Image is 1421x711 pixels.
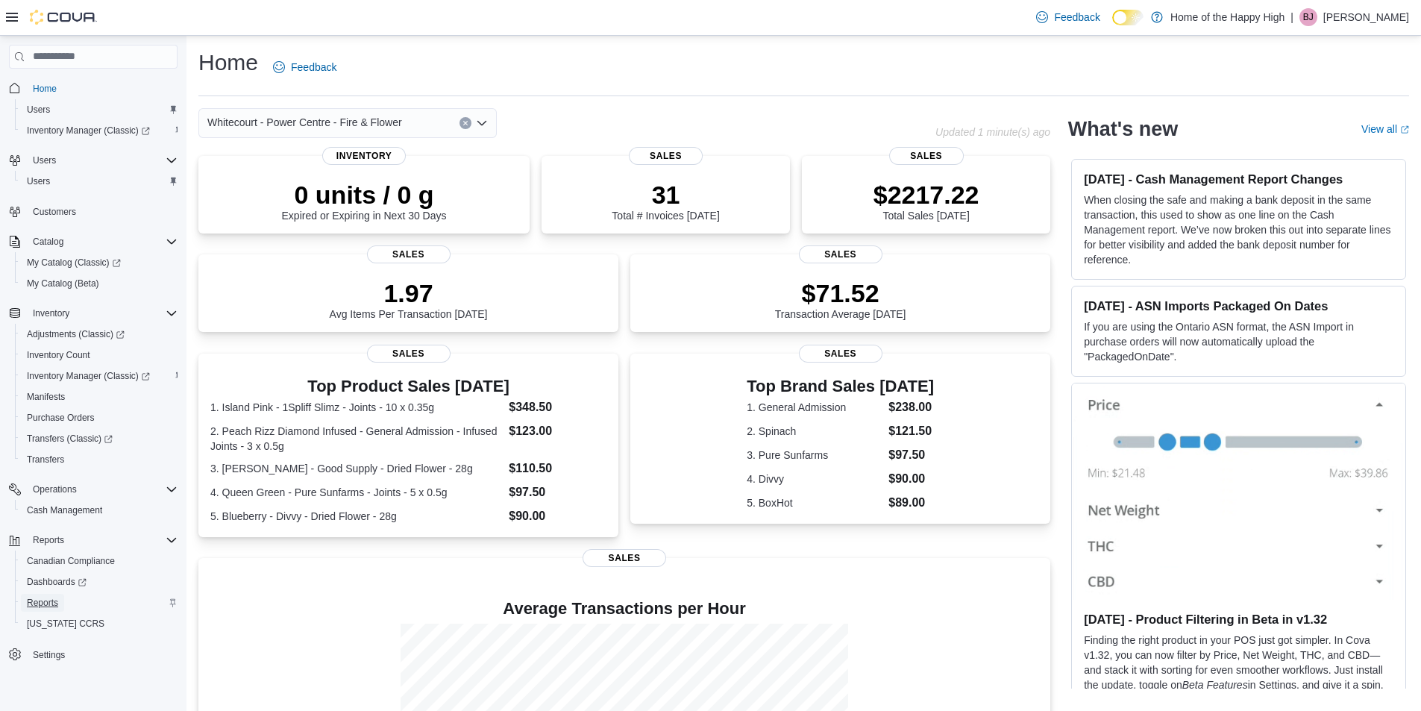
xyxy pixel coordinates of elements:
span: Canadian Compliance [21,552,178,570]
span: My Catalog (Beta) [21,275,178,292]
svg: External link [1400,125,1409,134]
button: Reports [27,531,70,549]
span: Cash Management [21,501,178,519]
h3: Top Product Sales [DATE] [210,378,606,395]
span: Manifests [21,388,178,406]
button: Users [27,151,62,169]
dd: $110.50 [509,460,606,477]
span: My Catalog (Classic) [27,257,121,269]
a: [US_STATE] CCRS [21,615,110,633]
span: Operations [27,480,178,498]
button: Users [15,171,183,192]
nav: Complex example [9,72,178,704]
span: Users [27,151,178,169]
h3: [DATE] - Product Filtering in Beta in v1.32 [1084,612,1393,627]
span: Purchase Orders [27,412,95,424]
a: Reports [21,594,64,612]
a: Transfers (Classic) [15,428,183,449]
span: Reports [33,534,64,546]
button: Canadian Compliance [15,551,183,571]
button: My Catalog (Beta) [15,273,183,294]
a: Feedback [1030,2,1105,32]
span: Washington CCRS [21,615,178,633]
span: Users [33,154,56,166]
span: Transfers (Classic) [27,433,113,445]
p: 1.97 [330,278,488,308]
span: Dashboards [27,576,87,588]
span: Sales [799,245,882,263]
h3: Top Brand Sales [DATE] [747,378,934,395]
dt: 2. Spinach [747,424,882,439]
div: Transaction Average [DATE] [775,278,906,320]
img: Cova [30,10,97,25]
span: Cash Management [27,504,102,516]
a: Transfers (Classic) [21,430,119,448]
dd: $97.50 [888,446,934,464]
span: Inventory Manager (Classic) [27,370,150,382]
div: Total Sales [DATE] [873,180,979,222]
a: Inventory Manager (Classic) [21,122,156,140]
span: Home [27,79,178,98]
span: Dashboards [21,573,178,591]
a: Feedback [267,52,342,82]
button: Clear input [459,117,471,129]
a: Adjustments (Classic) [15,324,183,345]
span: Whitecourt - Power Centre - Fire & Flower [207,113,402,131]
button: Reports [3,530,183,551]
span: Users [27,175,50,187]
p: Updated 1 minute(s) ago [935,126,1050,138]
span: Canadian Compliance [27,555,115,567]
button: Reports [15,592,183,613]
button: Open list of options [476,117,488,129]
span: Users [21,101,178,119]
input: Dark Mode [1112,10,1144,25]
button: Home [3,78,183,99]
span: Sales [367,345,451,363]
dd: $238.00 [888,398,934,416]
dt: 5. BoxHot [747,495,882,510]
button: Transfers [15,449,183,470]
a: Settings [27,646,71,664]
span: Customers [27,202,178,221]
span: Reports [27,531,178,549]
button: Inventory [3,303,183,324]
button: Purchase Orders [15,407,183,428]
span: Sales [583,549,666,567]
span: Users [21,172,178,190]
a: Home [27,80,63,98]
button: Operations [27,480,83,498]
dt: 3. Pure Sunfarms [747,448,882,463]
p: 0 units / 0 g [282,180,447,210]
button: Settings [3,643,183,665]
div: Bobbi Jean Kay [1299,8,1317,26]
button: [US_STATE] CCRS [15,613,183,634]
dt: 4. Queen Green - Pure Sunfarms - Joints - 5 x 0.5g [210,485,503,500]
span: Feedback [1054,10,1100,25]
a: Canadian Compliance [21,552,121,570]
a: Dashboards [21,573,92,591]
button: Operations [3,479,183,500]
a: Users [21,172,56,190]
span: Catalog [27,233,178,251]
a: Inventory Manager (Classic) [21,367,156,385]
span: My Catalog (Classic) [21,254,178,272]
dd: $90.00 [888,470,934,488]
span: Inventory Manager (Classic) [21,122,178,140]
dd: $97.50 [509,483,606,501]
a: Inventory Manager (Classic) [15,120,183,141]
span: Transfers [21,451,178,469]
p: [PERSON_NAME] [1323,8,1409,26]
a: Customers [27,203,82,221]
dt: 3. [PERSON_NAME] - Good Supply - Dried Flower - 28g [210,461,503,476]
dd: $90.00 [509,507,606,525]
a: My Catalog (Classic) [21,254,127,272]
a: Cash Management [21,501,108,519]
dd: $348.50 [509,398,606,416]
span: Reports [21,594,178,612]
dd: $123.00 [509,422,606,440]
a: Adjustments (Classic) [21,325,131,343]
p: Finding the right product in your POS just got simpler. In Cova v1.32, you can now filter by Pric... [1084,633,1393,707]
a: Inventory Count [21,346,96,364]
button: Catalog [3,231,183,252]
span: Transfers [27,454,64,466]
